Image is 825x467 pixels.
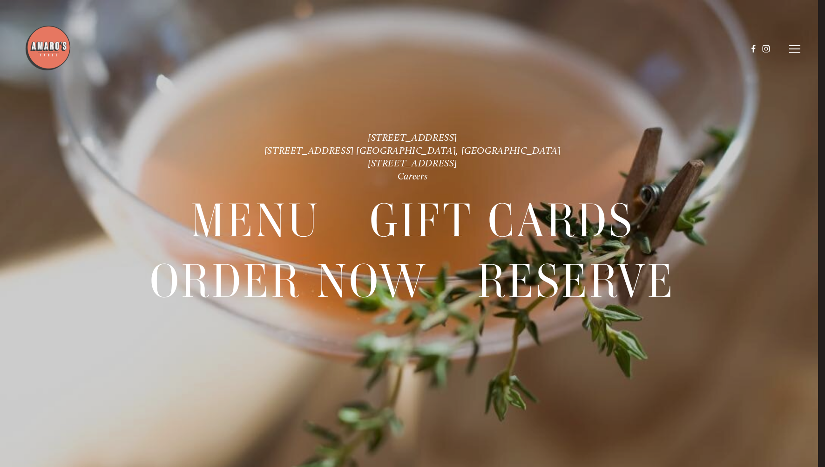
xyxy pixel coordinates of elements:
a: [STREET_ADDRESS] [368,157,457,169]
a: Menu [191,191,320,250]
span: Order Now [150,251,428,311]
a: Order Now [150,251,428,310]
a: Careers [398,170,427,182]
a: [STREET_ADDRESS] [GEOGRAPHIC_DATA], [GEOGRAPHIC_DATA] [264,144,561,156]
img: Amaro's Table [25,25,71,71]
a: Reserve [477,251,675,310]
a: Gift Cards [370,191,634,250]
a: [STREET_ADDRESS] [368,131,457,143]
span: Reserve [477,251,675,311]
